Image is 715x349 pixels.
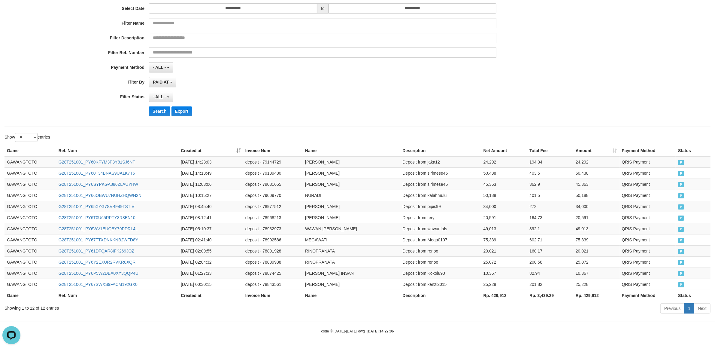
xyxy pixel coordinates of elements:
td: QRIS Payment [620,179,676,190]
td: GAWANGTOTO [5,190,56,201]
td: QRIS Payment [620,201,676,212]
a: Next [694,303,710,314]
td: 25,072 [573,256,620,268]
td: GAWANGTOTO [5,268,56,279]
td: QRIS Payment [620,256,676,268]
th: Net Amount [481,145,527,156]
td: Deposit from renoo [400,256,481,268]
td: Deposit from kenzi2015 [400,279,481,290]
td: GAWANGTOTO [5,245,56,256]
button: Search [149,106,170,116]
td: 362.9 [527,179,573,190]
td: [DATE] 02:41:40 [178,234,243,245]
td: 20,021 [481,245,527,256]
td: 45,363 [573,179,620,190]
a: Previous [660,303,684,314]
td: Deposit from Mega0107 [400,234,481,245]
td: 50,438 [573,167,620,179]
td: 20,021 [573,245,620,256]
td: [DATE] 02:04:32 [178,256,243,268]
span: to [317,3,329,14]
td: MEGAWATI [303,234,400,245]
a: G28T251001_PY65XYG7SVBF49TSTIV [59,204,135,209]
td: GAWANGTOTO [5,179,56,190]
a: G28T251001_PY66OBWU7NUHZHQWN2N [59,193,141,198]
td: GAWANGTOTO [5,256,56,268]
span: PAID [678,249,684,254]
td: [DATE] 08:12:41 [178,212,243,223]
td: 164.73 [527,212,573,223]
td: QRIS Payment [620,245,676,256]
td: QRIS Payment [620,212,676,223]
td: GAWANGTOTO [5,156,56,168]
td: 10,367 [481,268,527,279]
td: 75,339 [573,234,620,245]
td: Deposit from wawanfals [400,223,481,234]
td: 75,339 [481,234,527,245]
td: 403.5 [527,167,573,179]
td: Deposit from Kokol890 [400,268,481,279]
td: 25,228 [573,279,620,290]
td: 24,292 [481,156,527,168]
td: [DATE] 00:30:15 [178,279,243,290]
td: 45,363 [481,179,527,190]
td: Deposit from fery [400,212,481,223]
td: 160.17 [527,245,573,256]
td: QRIS Payment [620,223,676,234]
td: QRIS Payment [620,234,676,245]
button: PAID AT [149,77,176,87]
th: Created at: activate to sort column ascending [178,145,243,156]
td: deposit - 79139480 [243,167,303,179]
span: - ALL - [153,94,166,99]
td: 49,013 [573,223,620,234]
span: PAID [678,171,684,176]
td: 50,188 [481,190,527,201]
span: PAID [678,216,684,221]
th: Rp. 429,912 [481,290,527,301]
td: deposit - 78968213 [243,212,303,223]
span: PAID [678,160,684,165]
td: Deposit from kalahmulu [400,190,481,201]
th: Description [400,145,481,156]
td: [DATE] 05:10:37 [178,223,243,234]
td: Deposit from jaka12 [400,156,481,168]
td: 194.34 [527,156,573,168]
a: G28T251001_PY6Y2EXUR2RVKR8XQRI [59,260,137,265]
span: PAID AT [153,80,169,84]
td: GAWANGTOTO [5,223,56,234]
button: - ALL - [149,62,173,72]
a: 1 [684,303,694,314]
span: PAID [678,260,684,265]
th: Name [303,145,400,156]
span: PAID [678,282,684,287]
span: PAID [678,193,684,198]
td: [PERSON_NAME] [303,167,400,179]
td: 50,188 [573,190,620,201]
span: PAID [678,204,684,210]
td: GAWANGTOTO [5,279,56,290]
td: 82.94 [527,268,573,279]
th: Name [303,290,400,301]
td: [PERSON_NAME] [303,279,400,290]
td: GAWANGTOTO [5,234,56,245]
td: 392.1 [527,223,573,234]
span: PAID [678,227,684,232]
td: 10,367 [573,268,620,279]
th: Invoice Num [243,145,303,156]
td: 25,228 [481,279,527,290]
td: [DATE] 11:03:06 [178,179,243,190]
td: 49,013 [481,223,527,234]
td: deposit - 78932973 [243,223,303,234]
td: Deposit from sirimese45 [400,167,481,179]
a: G28T251001_PY61DFQAR8IFK269JOZ [59,249,134,253]
td: 24,292 [573,156,620,168]
td: QRIS Payment [620,190,676,201]
span: PAID [678,238,684,243]
a: G28T251001_PY6SYPKGA886ZLAUYHW [59,182,138,187]
a: G28T251001_PY6T0U65RPTY3R8EN10 [59,215,135,220]
th: Rp. 3,439.29 [527,290,573,301]
td: 34,000 [481,201,527,212]
td: deposit - 79009770 [243,190,303,201]
td: deposit - 79144729 [243,156,303,168]
td: [PERSON_NAME] INSAN [303,268,400,279]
